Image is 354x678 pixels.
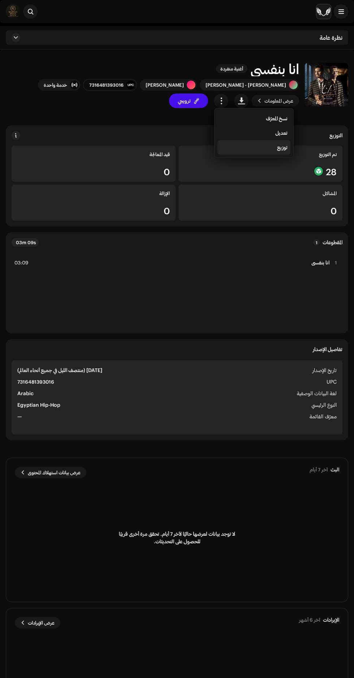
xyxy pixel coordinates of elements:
[299,617,320,623] div: آخر 6 أشهر
[112,530,242,545] span: لا توجد بيانات لعرضها حاليًا لآخر 7 أيام. تحقق مرة أخرى قريبًا للحصول على التحديثات.
[323,239,342,245] strong: المقطوعات
[15,467,86,478] button: عرض بيانات استهلاك المحتوى
[17,366,102,375] strong: [DATE] (منتصف الليل في جميع أنحاء العالم)
[313,239,320,246] p-badge: 1
[206,82,286,88] div: [PERSON_NAME] - [PERSON_NAME]
[311,401,337,409] span: النوع الرئيسي
[312,366,337,375] span: تاريخ الإصدار
[310,467,328,472] div: آخر 7 أيام
[297,389,337,398] span: لغة البيانات الوصفية
[178,94,191,108] span: ترويجي
[184,151,337,157] div: تم التوزيع
[266,116,288,121] span: نسخ المعرّف
[216,64,247,73] span: أغنية منفردة
[184,190,337,196] div: المشاكل
[310,412,337,421] span: معرّف القائمة
[250,61,299,76] h1: انا بنفسي
[320,35,342,40] span: نظرة عامة
[89,82,124,88] div: 7316481393016
[169,94,208,108] button: ترويجي
[311,260,329,265] strong: انا بنفسي
[17,401,60,409] strong: Egyptian Hip-Hop
[327,377,337,386] span: UPC
[28,616,55,630] span: عرض الإيرادات
[17,412,22,421] strong: —
[44,82,67,88] div: خدمة واحدة
[17,389,34,398] strong: Arabic
[313,346,342,352] strong: تفاصيل الإصدار
[17,151,170,157] div: قيد المعالجة
[6,4,20,19] img: 5a5c9c4e-0e72-485f-90d9-ad2ba7cf5705
[12,238,39,247] div: 03m 09s
[277,144,288,150] span: توزيع
[275,130,288,136] span: تعديل
[17,377,54,386] strong: 7316481393016
[305,63,348,106] img: 592fe8c3-15d5-45c9-b92d-9aaf98a11459
[323,617,339,623] div: الإيرادات
[28,465,81,480] span: عرض بيانات استهلاك المحتوى
[316,4,331,19] img: 33004b37-325d-4a8b-b51f-c12e9b964943
[14,258,30,267] div: 03:09
[17,190,170,196] div: الإزالة
[251,95,299,107] button: عرض المعلومات
[146,82,184,88] div: [PERSON_NAME]
[15,617,60,629] button: عرض الإيرادات
[331,467,339,472] div: البث
[329,133,342,138] div: التوزيع
[264,94,293,108] span: عرض المعلومات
